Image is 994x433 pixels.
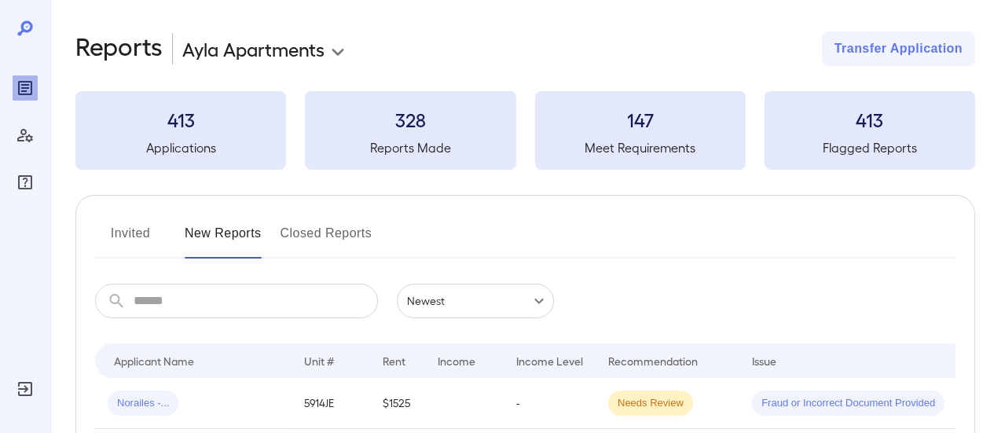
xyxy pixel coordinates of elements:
[752,396,944,411] span: Fraud or Incorrect Document Provided
[752,351,777,370] div: Issue
[13,376,38,402] div: Log Out
[75,138,286,157] h5: Applications
[370,378,425,429] td: $1525
[516,351,583,370] div: Income Level
[305,138,515,157] h5: Reports Made
[75,91,975,170] summary: 413Applications328Reports Made147Meet Requirements413Flagged Reports
[75,31,163,66] h2: Reports
[13,75,38,101] div: Reports
[305,107,515,132] h3: 328
[383,351,408,370] div: Rent
[438,351,475,370] div: Income
[535,138,746,157] h5: Meet Requirements
[114,351,194,370] div: Applicant Name
[608,396,693,411] span: Needs Review
[765,107,975,132] h3: 413
[292,378,370,429] td: 5914JE
[397,284,554,318] div: Newest
[13,123,38,148] div: Manage Users
[608,351,698,370] div: Recommendation
[504,378,596,429] td: -
[535,107,746,132] h3: 147
[108,396,178,411] span: Norailes -...
[95,221,166,259] button: Invited
[304,351,334,370] div: Unit #
[75,107,286,132] h3: 413
[185,221,262,259] button: New Reports
[822,31,975,66] button: Transfer Application
[13,170,38,195] div: FAQ
[765,138,975,157] h5: Flagged Reports
[182,36,325,61] p: Ayla Apartments
[281,221,372,259] button: Closed Reports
